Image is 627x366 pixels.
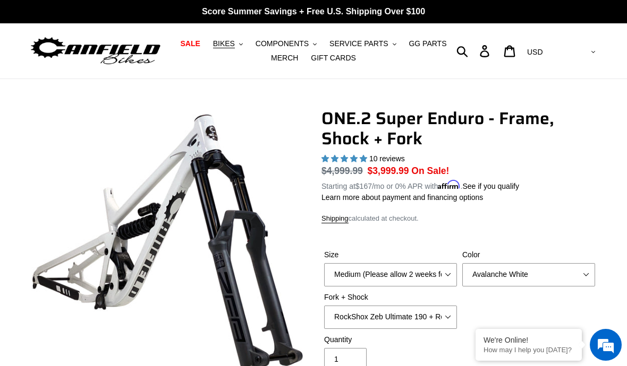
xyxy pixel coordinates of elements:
[329,39,388,48] span: SERVICE PARTS
[311,54,356,63] span: GIFT CARDS
[462,182,519,190] a: See if you qualify - Learn more about Affirm Financing (opens in modal)
[368,165,409,176] span: $3,999.99
[34,53,61,80] img: d_696896380_company_1647369064580_696896380
[29,34,162,68] img: Canfield Bikes
[174,5,200,31] div: Minimize live chat window
[321,213,598,224] div: calculated at checkout.
[321,165,363,176] s: $4,999.99
[484,336,574,344] div: We're Online!
[12,58,28,74] div: Navigation go back
[409,39,446,48] span: GG PARTS
[71,59,194,73] div: Chat with us now
[250,37,322,51] button: COMPONENTS
[62,114,147,221] span: We're online!
[355,182,372,190] span: $167
[180,39,200,48] span: SALE
[369,154,405,163] span: 10 reviews
[213,39,235,48] span: BIKES
[266,51,303,65] a: MERCH
[324,249,457,260] label: Size
[321,214,349,223] a: Shipping
[324,292,457,303] label: Fork + Shock
[484,346,574,354] p: How may I help you today?
[321,178,519,192] p: Starting at /mo or 0% APR with .
[324,37,401,51] button: SERVICE PARTS
[175,37,205,51] a: SALE
[321,193,483,202] a: Learn more about payment and financing options
[271,54,298,63] span: MERCH
[403,37,452,51] a: GG PARTS
[321,154,369,163] span: 5.00 stars
[462,249,595,260] label: Color
[208,37,248,51] button: BIKES
[438,180,460,189] span: Affirm
[306,51,361,65] a: GIFT CARDS
[324,334,457,345] label: Quantity
[5,249,202,286] textarea: Type your message and hit 'Enter'
[411,164,449,178] span: On Sale!
[321,108,598,149] h1: ONE.2 Super Enduro - Frame, Shock + Fork
[256,39,309,48] span: COMPONENTS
